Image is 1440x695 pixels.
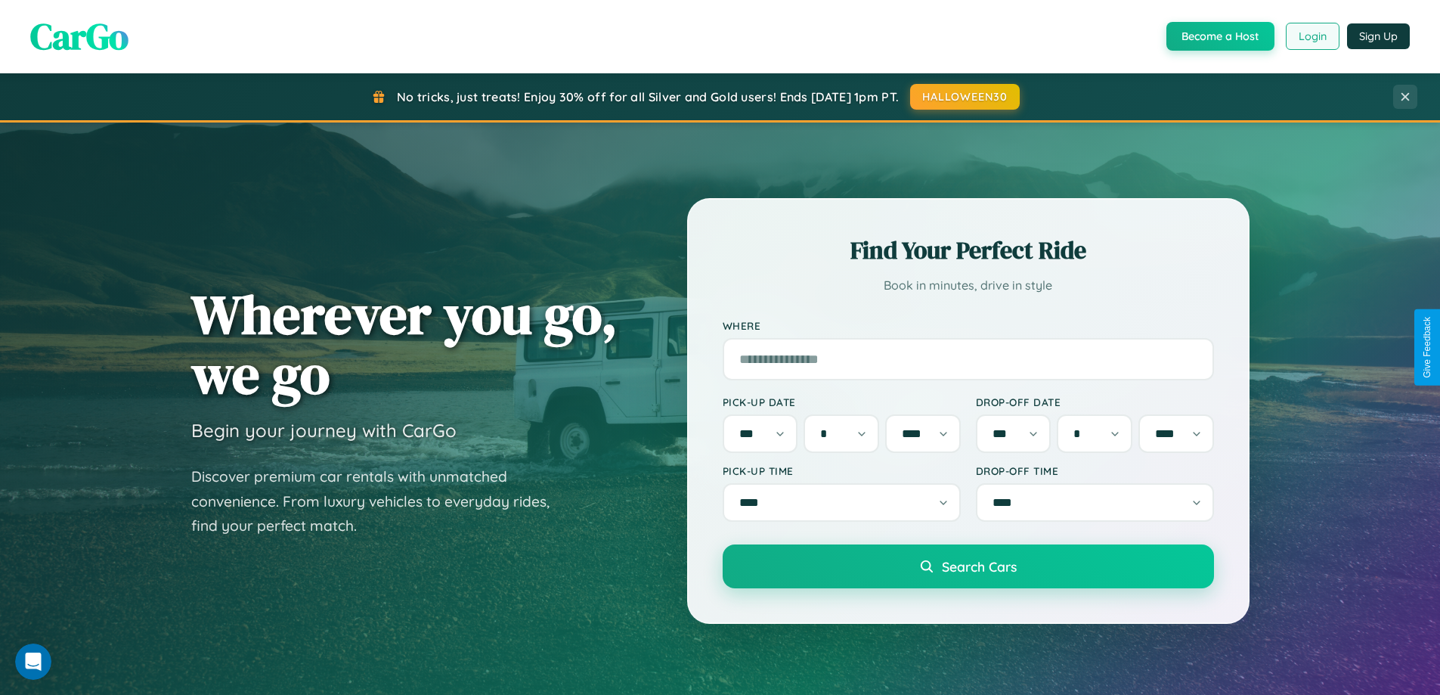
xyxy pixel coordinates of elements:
[30,11,129,61] span: CarGo
[723,319,1214,332] label: Where
[976,464,1214,477] label: Drop-off Time
[723,275,1214,296] p: Book in minutes, drive in style
[1347,23,1410,49] button: Sign Up
[191,284,618,404] h1: Wherever you go, we go
[976,396,1214,408] label: Drop-off Date
[723,545,1214,588] button: Search Cars
[723,464,961,477] label: Pick-up Time
[910,84,1020,110] button: HALLOWEEN30
[397,89,899,104] span: No tricks, just treats! Enjoy 30% off for all Silver and Gold users! Ends [DATE] 1pm PT.
[1286,23,1339,50] button: Login
[1422,317,1432,378] div: Give Feedback
[15,644,51,680] iframe: Intercom live chat
[723,234,1214,267] h2: Find Your Perfect Ride
[1166,22,1274,51] button: Become a Host
[942,558,1017,575] span: Search Cars
[723,396,961,408] label: Pick-up Date
[191,464,569,538] p: Discover premium car rentals with unmatched convenience. From luxury vehicles to everyday rides, ...
[191,419,457,442] h3: Begin your journey with CarGo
